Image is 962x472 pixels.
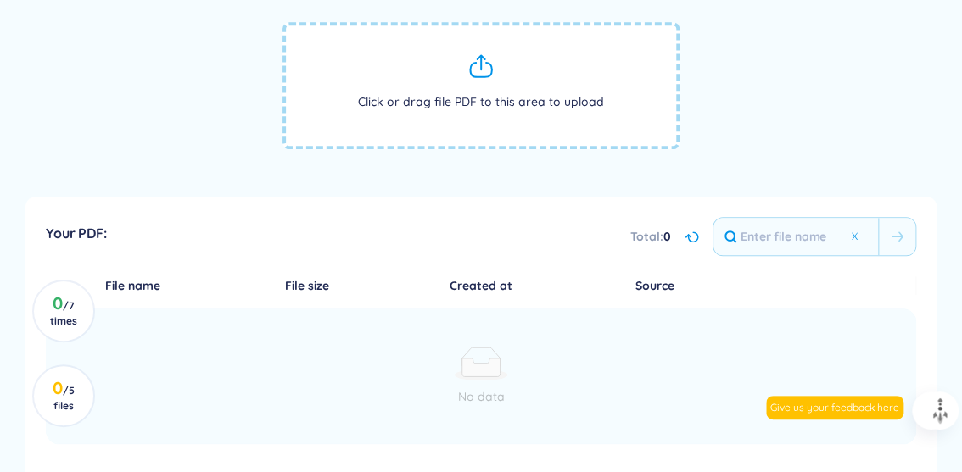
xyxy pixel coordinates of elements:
th: File name [46,276,220,295]
span: 0 [663,227,671,246]
span: / 5 files [53,384,75,412]
input: Enter file name [713,218,878,255]
th: Created at [394,276,568,295]
h6: Your PDF: [46,224,107,242]
span: Total : [630,227,663,246]
th: File size [220,276,394,295]
img: to top [926,397,954,425]
span: / 7 times [50,299,77,327]
h3: 0 [44,297,82,327]
div: No data [50,387,912,406]
h3: 0 [44,381,82,412]
span: Click or drag file PDF to this area to upload [282,22,680,149]
th: Source [568,276,741,295]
